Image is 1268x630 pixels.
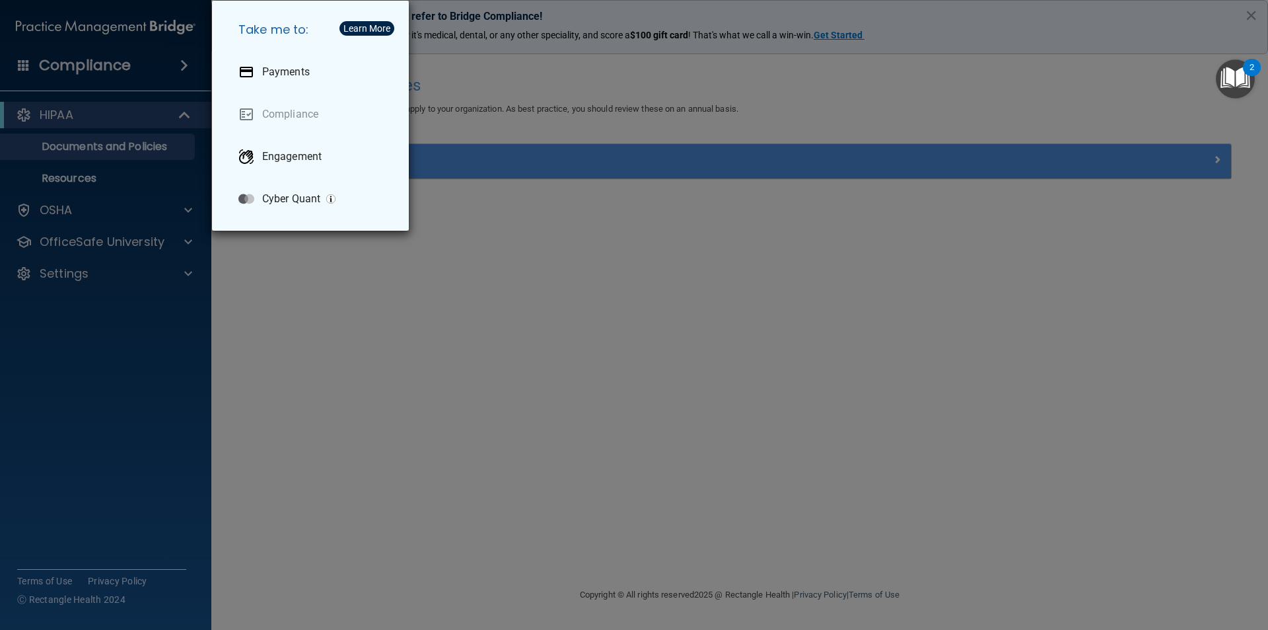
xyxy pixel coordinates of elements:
[339,21,394,36] button: Learn More
[228,138,398,175] a: Engagement
[262,65,310,79] p: Payments
[228,54,398,91] a: Payments
[1250,67,1254,85] div: 2
[343,24,390,33] div: Learn More
[262,150,322,163] p: Engagement
[228,11,398,48] h5: Take me to:
[228,180,398,217] a: Cyber Quant
[262,192,320,206] p: Cyber Quant
[1216,59,1255,98] button: Open Resource Center, 2 new notifications
[228,96,398,133] a: Compliance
